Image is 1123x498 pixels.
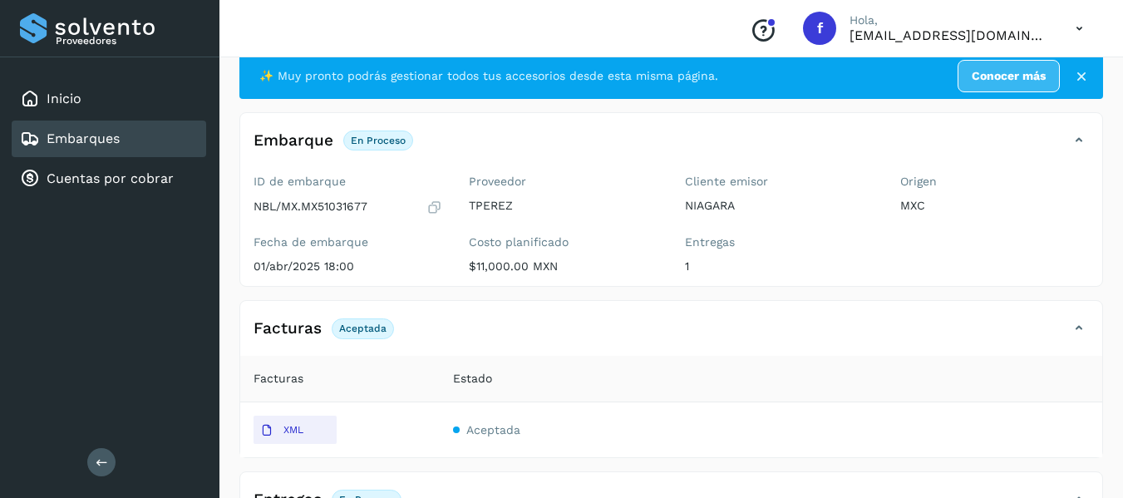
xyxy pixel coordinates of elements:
[958,60,1060,92] a: Conocer más
[453,370,492,387] span: Estado
[685,199,874,213] p: NIAGARA
[240,126,1102,168] div: EmbarqueEn proceso
[254,319,322,338] h4: Facturas
[351,135,406,146] p: En proceso
[850,13,1049,27] p: Hola,
[900,175,1089,189] label: Origen
[685,235,874,249] label: Entregas
[254,235,442,249] label: Fecha de embarque
[47,170,174,186] a: Cuentas por cobrar
[12,81,206,117] div: Inicio
[47,91,81,106] a: Inicio
[850,27,1049,43] p: finanzastransportesperez@gmail.com
[339,323,387,334] p: Aceptada
[469,175,658,189] label: Proveedor
[900,199,1089,213] p: MXC
[240,314,1102,356] div: FacturasAceptada
[12,160,206,197] div: Cuentas por cobrar
[685,175,874,189] label: Cliente emisor
[469,259,658,274] p: $11,000.00 MXN
[466,423,520,436] span: Aceptada
[259,67,718,85] span: ✨ Muy pronto podrás gestionar todos tus accesorios desde esta misma página.
[469,199,658,213] p: TPEREZ
[254,131,333,150] h4: Embarque
[47,131,120,146] a: Embarques
[56,35,199,47] p: Proveedores
[254,200,367,214] p: NBL/MX.MX51031677
[254,175,442,189] label: ID de embarque
[685,259,874,274] p: 1
[469,235,658,249] label: Costo planificado
[254,259,442,274] p: 01/abr/2025 18:00
[12,121,206,157] div: Embarques
[254,416,337,444] button: XML
[283,424,303,436] p: XML
[254,370,303,387] span: Facturas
